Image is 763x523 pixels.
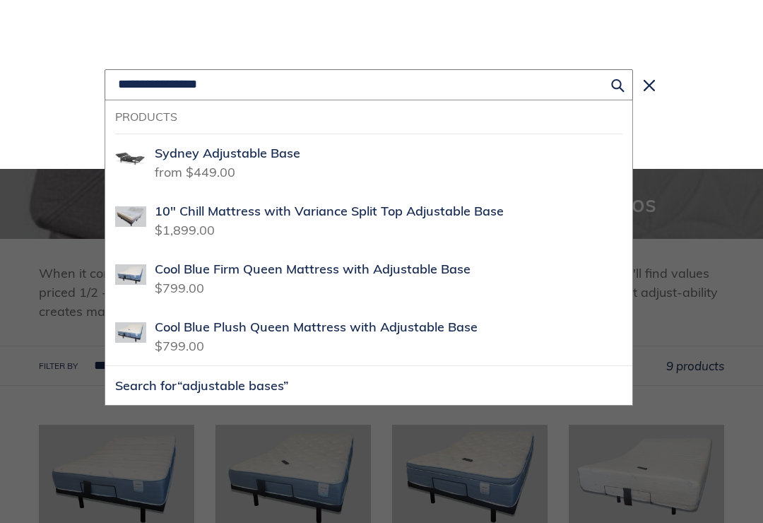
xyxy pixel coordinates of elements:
a: Cool Blue Firm Queen Mattress with Adjustable BaseCool Blue Firm Queen Mattress with Adjustable B... [105,249,632,307]
button: Search for“adjustable bases” [105,366,632,405]
span: Sydney Adjustable Base [155,146,300,162]
a: Sydney Adjustable BaseSydney Adjustable Basefrom $449.00 [105,134,632,192]
span: $799.00 [155,276,204,296]
img: Cool Blue Plush Queen Mattress with Adjustable Base [115,317,146,348]
span: 10" Chill Mattress with Variance Split Top Adjustable Base [155,204,504,220]
img: Cool Blue Firm Queen Mattress with Adjustable Base [115,259,146,290]
span: Cool Blue Firm Queen Mattress with Adjustable Base [155,261,471,278]
input: Search [105,69,633,100]
span: $1,899.00 [155,218,215,238]
img: Sydney Adjustable Base [115,143,146,175]
img: 10-inch-chill-mattress-with-split-top-variance-adjustable-base [115,201,146,233]
a: Cool Blue Plush Queen Mattress with Adjustable BaseCool Blue Plush Queen Mattress with Adjustable... [105,307,632,365]
a: 10-inch-chill-mattress-with-split-top-variance-adjustable-base10" Chill Mattress with Variance Sp... [105,192,632,249]
span: Cool Blue Plush Queen Mattress with Adjustable Base [155,319,478,336]
span: “adjustable bases” [177,377,289,394]
span: $799.00 [155,334,204,354]
span: from $449.00 [155,160,235,180]
h3: Products [115,110,622,124]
